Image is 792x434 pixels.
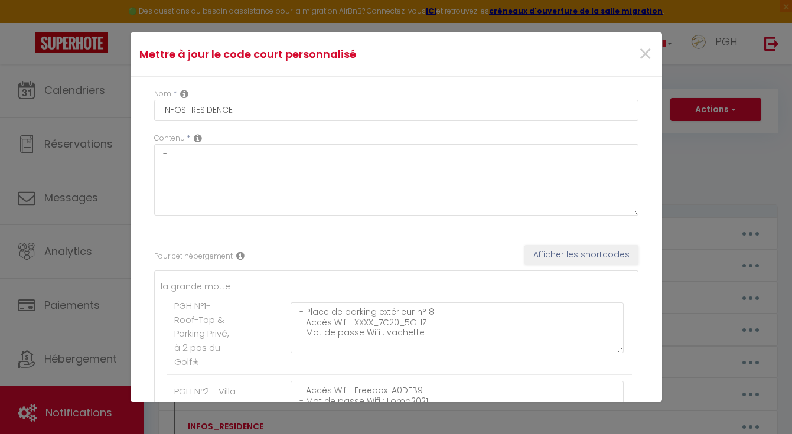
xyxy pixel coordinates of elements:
label: la grande motte [161,280,230,293]
i: Rental [236,251,245,260]
label: Pour cet hébergement [154,251,233,262]
h4: Mettre à jour le code court personnalisé [139,46,477,63]
i: Replacable content [194,133,202,143]
i: Custom short code name [180,89,188,99]
button: Afficher les shortcodes [524,245,638,265]
label: Nom [154,89,171,100]
label: Contenu [154,133,185,144]
input: Custom code name [154,100,638,121]
button: Close [638,42,653,67]
span: × [638,37,653,72]
label: PGH N°1- Roof-Top & Parking Privé, à 2 pas du Golf✭ [174,299,236,368]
